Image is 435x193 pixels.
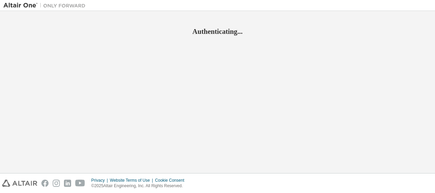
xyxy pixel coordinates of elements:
p: © 2025 Altair Engineering, Inc. All Rights Reserved. [91,183,188,189]
img: altair_logo.svg [2,180,37,187]
div: Cookie Consent [155,178,188,183]
img: linkedin.svg [64,180,71,187]
h2: Authenticating... [3,27,432,36]
img: instagram.svg [53,180,60,187]
img: youtube.svg [75,180,85,187]
div: Website Terms of Use [110,178,155,183]
img: Altair One [3,2,89,9]
div: Privacy [91,178,110,183]
img: facebook.svg [41,180,49,187]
